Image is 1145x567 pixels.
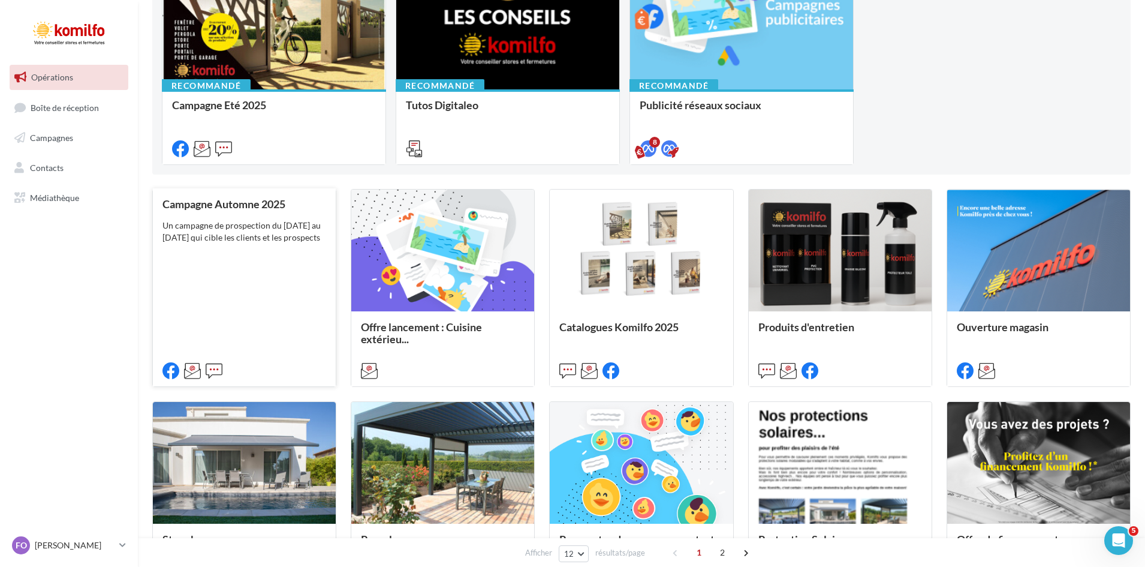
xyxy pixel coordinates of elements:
span: Opérations [31,72,73,82]
a: Boîte de réception [7,95,131,121]
span: 12 [564,549,574,559]
span: Boîte de réception [31,102,99,112]
a: Campagnes [7,125,131,151]
span: Campagne Automne 2025 [162,197,285,211]
div: Poser une question [25,192,201,205]
span: Catalogues Komilfo 2025 [559,320,679,334]
button: Tâches [144,374,192,422]
span: Fo [16,539,27,551]
span: Tutos Digitaleo [406,98,478,112]
a: Opérations [7,65,131,90]
div: Un campagne de prospection du [DATE] au [DATE] qui cible les clients et les prospects [162,220,326,244]
span: Tâches [153,404,182,413]
span: Médiathèque [30,192,79,202]
div: Recommandé [396,79,484,92]
span: Campagne Eté 2025 [172,98,266,112]
button: Aide [192,374,240,422]
button: 12 [559,545,589,562]
div: Fermer [206,19,228,41]
p: Bonjour [PERSON_NAME]👋 [24,85,216,126]
span: Publicité réseaux sociaux [640,98,761,112]
span: Produits d'entretien [758,320,854,334]
p: [PERSON_NAME] [35,539,115,551]
div: Avis clients [25,340,79,353]
span: 1 [689,543,709,562]
a: Médiathèque [7,185,131,211]
button: Conversations [96,374,144,422]
div: Recommandé [629,79,718,92]
span: résultats/page [595,547,645,559]
span: Ouverture magasin [957,320,1048,334]
span: Aide [207,404,225,413]
a: Contacts [7,155,131,181]
span: Offre lancement : Cuisine extérieu... [361,320,482,346]
button: Actualités [48,374,96,422]
div: 8 [649,137,660,148]
div: Poser une questionNotre bot et notre équipe peuvent vous aider [12,182,228,240]
a: Fo [PERSON_NAME] [10,534,128,557]
span: Campagnes [30,133,73,143]
img: 🔎 Filtrez plus efficacement vos avis [13,247,227,331]
span: Afficher [525,547,552,559]
div: Amélioration [83,340,144,353]
div: 🔎 Filtrez plus efficacement vos avisAvis clientsAmélioration🔎 Filtrez plus efficacement vos avis [12,246,228,411]
span: Conversations [98,404,158,413]
iframe: Intercom live chat [1104,526,1133,555]
span: Store banne [162,533,220,546]
span: Accueil [7,404,41,413]
span: Contacts [30,163,64,173]
span: Actualités [51,404,92,413]
div: Notre bot et notre équipe peuvent vous aider [25,205,201,230]
img: logo [24,23,107,42]
p: Comment pouvons-nous vous aider ? [24,126,216,167]
span: 5 [1129,526,1138,536]
div: 🔎 Filtrez plus efficacement vos avis [25,361,194,386]
div: Recommandé [162,79,251,92]
span: 2 [713,543,732,562]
